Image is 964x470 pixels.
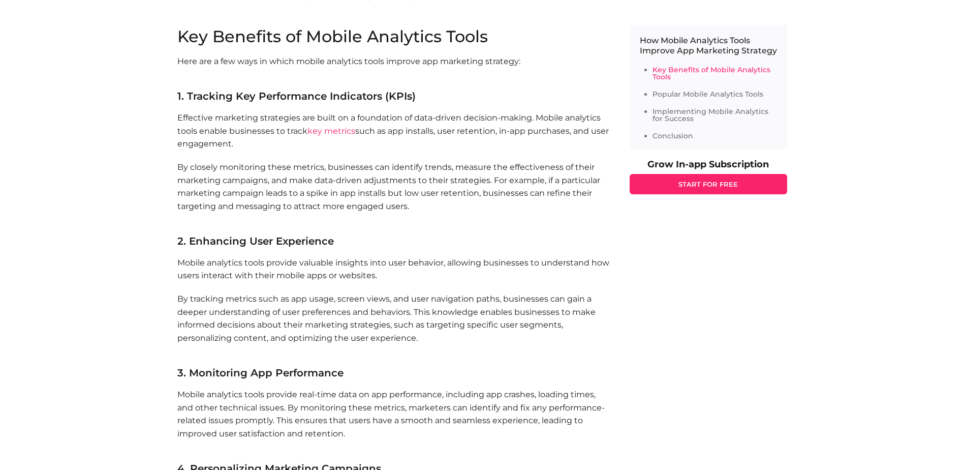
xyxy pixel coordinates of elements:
[177,91,609,101] h3: 1. Tracking Key Performance Indicators (KPIs)
[630,174,787,194] a: START FOR FREE
[177,111,609,151] p: Effective marketing strategies are built on a foundation of data-driven decision-making. Mobile a...
[640,36,777,56] p: How Mobile Analytics Tools Improve App Marketing Strategy
[177,368,609,378] h3: 3. Monitoring App Performance
[652,131,693,140] a: Conclusion
[652,90,763,99] a: Popular Mobile Analytics Tools
[652,65,770,81] a: Key Benefits of Mobile Analytics Tools
[177,236,609,246] h3: 2. Enhancing User Experience
[177,28,609,45] h2: Key Benefits of Mobile Analytics Tools
[177,256,609,282] p: Mobile analytics tools provide valuable insights into user behavior, allowing businesses to under...
[177,161,609,226] p: By closely monitoring these metrics, businesses can identify trends, measure the effectiveness of...
[307,126,355,136] a: key metrics
[177,388,609,453] p: Mobile analytics tools provide real-time data on app performance, including app crashes, loading ...
[652,107,768,123] a: Implementing Mobile Analytics for Success
[177,55,609,81] p: Here are a few ways in which mobile analytics tools improve app marketing strategy:
[630,160,787,169] p: Grow In-app Subscription
[177,292,609,358] p: By tracking metrics such as app usage, screen views, and user navigation paths, businesses can ga...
